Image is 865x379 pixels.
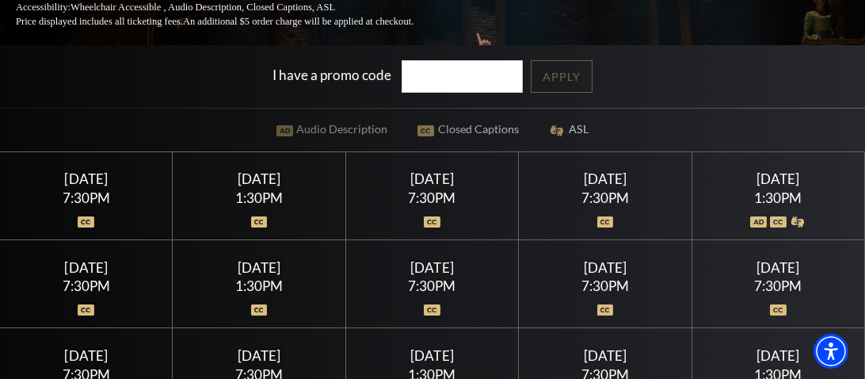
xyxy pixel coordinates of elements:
[711,259,845,276] div: [DATE]
[365,191,500,205] div: 7:30PM
[16,14,452,29] p: Price displayed includes all ticketing fees.
[538,259,673,276] div: [DATE]
[711,279,845,293] div: 7:30PM
[192,347,326,364] div: [DATE]
[711,191,845,205] div: 1:30PM
[365,347,500,364] div: [DATE]
[70,2,335,13] span: Wheelchair Accessible , Audio Description, Closed Captions, ASL
[814,334,848,369] div: Accessibility Menu
[19,191,154,205] div: 7:30PM
[365,279,500,293] div: 7:30PM
[183,16,413,27] span: An additional $5 order charge will be applied at checkout.
[192,259,326,276] div: [DATE]
[192,170,326,187] div: [DATE]
[538,347,673,364] div: [DATE]
[711,347,845,364] div: [DATE]
[272,67,391,83] label: I have a promo code
[19,347,154,364] div: [DATE]
[365,170,500,187] div: [DATE]
[538,170,673,187] div: [DATE]
[19,170,154,187] div: [DATE]
[192,279,326,293] div: 1:30PM
[19,259,154,276] div: [DATE]
[538,279,673,293] div: 7:30PM
[538,191,673,205] div: 7:30PM
[711,170,845,187] div: [DATE]
[192,191,326,205] div: 1:30PM
[365,259,500,276] div: [DATE]
[19,279,154,293] div: 7:30PM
